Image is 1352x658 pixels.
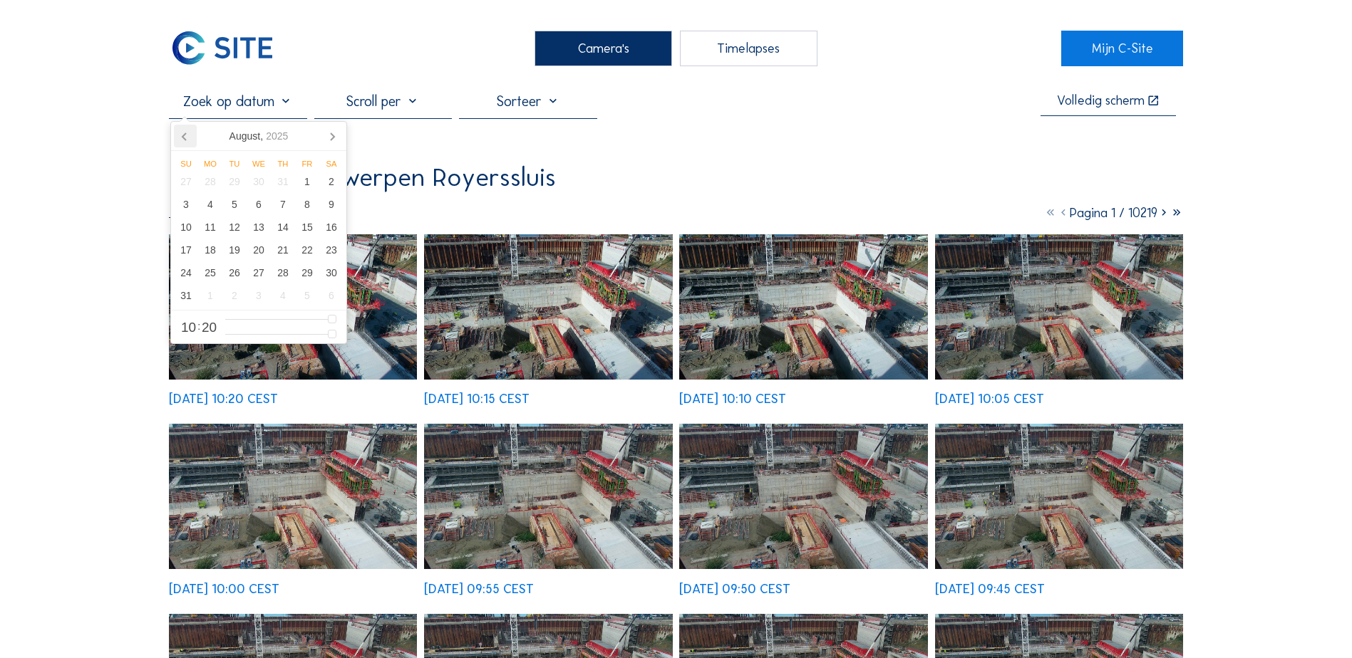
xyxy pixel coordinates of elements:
img: image_53099507 [424,424,672,569]
div: 1 [295,170,319,193]
span: 10 [181,320,196,334]
div: 31 [271,170,295,193]
div: [DATE] 10:05 CEST [935,392,1044,405]
span: 20 [202,320,217,334]
div: Rinkoniën / Antwerpen Royerssluis [169,164,556,190]
img: image_53100046 [424,234,672,380]
div: 9 [319,193,344,216]
div: 5 [295,284,319,307]
div: 2 [319,170,344,193]
div: 2 [222,284,247,307]
span: : [197,321,200,331]
div: 28 [271,261,295,284]
img: image_53100184 [169,234,417,380]
i: 2025 [266,130,288,142]
div: Th [271,160,295,168]
div: 30 [319,261,344,284]
div: 17 [174,239,198,261]
div: 30 [247,170,271,193]
div: [DATE] 10:15 CEST [424,392,530,405]
div: 7 [271,193,295,216]
div: 24 [174,261,198,284]
span: Pagina 1 / 10219 [1070,205,1157,221]
div: 6 [319,284,344,307]
div: 14 [271,216,295,239]
div: 28 [198,170,222,193]
div: 10 [174,216,198,239]
div: 25 [198,261,222,284]
a: Mijn C-Site [1061,31,1183,66]
div: 13 [247,216,271,239]
div: 22 [295,239,319,261]
div: [DATE] 09:50 CEST [679,583,790,595]
div: 21 [271,239,295,261]
div: 20 [247,239,271,261]
div: 3 [247,284,271,307]
div: [DATE] 09:45 CEST [935,583,1045,595]
img: image_53099364 [679,424,927,569]
div: Mo [198,160,222,168]
div: 4 [198,193,222,216]
div: Timelapses [680,31,817,66]
div: We [247,160,271,168]
div: 29 [295,261,319,284]
a: C-SITE Logo [169,31,291,66]
img: image_53099894 [679,234,927,380]
div: [DATE] 10:10 CEST [679,392,786,405]
div: 12 [222,216,247,239]
div: 5 [222,193,247,216]
div: 15 [295,216,319,239]
div: 26 [222,261,247,284]
div: 31 [174,284,198,307]
div: 19 [222,239,247,261]
div: 27 [247,261,271,284]
div: Camera's [535,31,672,66]
div: 18 [198,239,222,261]
div: Sa [319,160,344,168]
div: 8 [295,193,319,216]
img: image_53099667 [169,424,417,569]
div: 3 [174,193,198,216]
div: [DATE] 10:00 CEST [169,583,279,595]
img: C-SITE Logo [169,31,275,66]
div: [DATE] 10:20 CEST [169,392,278,405]
div: 6 [247,193,271,216]
div: 16 [319,216,344,239]
div: 11 [198,216,222,239]
img: image_53099751 [935,234,1183,380]
img: image_53099275 [935,424,1183,569]
div: Volledig scherm [1057,94,1145,108]
div: Camera 2 [169,202,309,219]
div: 27 [174,170,198,193]
div: 29 [222,170,247,193]
div: Tu [222,160,247,168]
div: Su [174,160,198,168]
div: 23 [319,239,344,261]
div: Fr [295,160,319,168]
div: 1 [198,284,222,307]
div: 4 [271,284,295,307]
div: August, [224,125,294,147]
input: Zoek op datum 󰅀 [169,93,306,110]
div: [DATE] 09:55 CEST [424,583,534,595]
